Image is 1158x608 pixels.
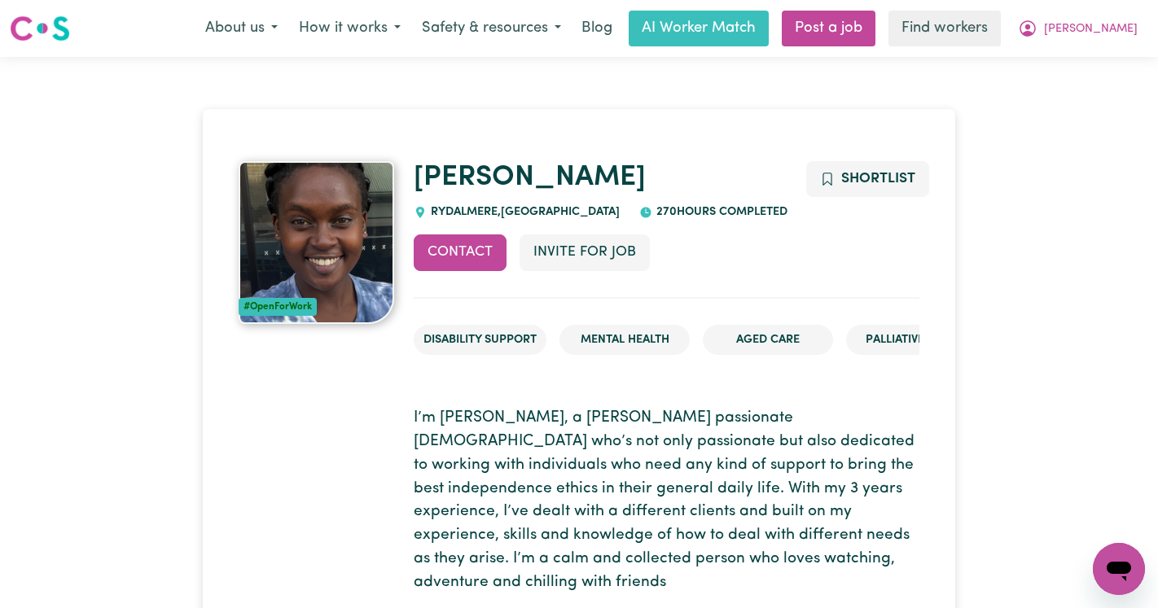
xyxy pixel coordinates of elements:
[239,161,394,324] a: Ruth's profile picture'#OpenForWork
[195,11,288,46] button: About us
[841,172,915,186] span: Shortlist
[1093,543,1145,595] iframe: Button to launch messaging window
[288,11,411,46] button: How it works
[411,11,572,46] button: Safety & resources
[1007,11,1148,46] button: My Account
[782,11,875,46] a: Post a job
[1044,20,1138,38] span: [PERSON_NAME]
[239,298,317,316] div: #OpenForWork
[239,161,394,324] img: Ruth
[414,234,507,270] button: Contact
[10,14,70,43] img: Careseekers logo
[414,164,646,192] a: [PERSON_NAME]
[427,206,620,218] span: RYDALMERE , [GEOGRAPHIC_DATA]
[520,234,650,270] button: Invite for Job
[414,325,546,356] li: Disability Support
[572,11,622,46] a: Blog
[703,325,833,356] li: Aged Care
[414,407,919,594] p: I’m [PERSON_NAME], a [PERSON_NAME] passionate [DEMOGRAPHIC_DATA] who’s not only passionate but al...
[806,161,929,197] button: Add to shortlist
[846,325,976,356] li: Palliative care
[888,11,1001,46] a: Find workers
[10,10,70,47] a: Careseekers logo
[652,206,787,218] span: 270 hours completed
[629,11,769,46] a: AI Worker Match
[559,325,690,356] li: Mental Health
